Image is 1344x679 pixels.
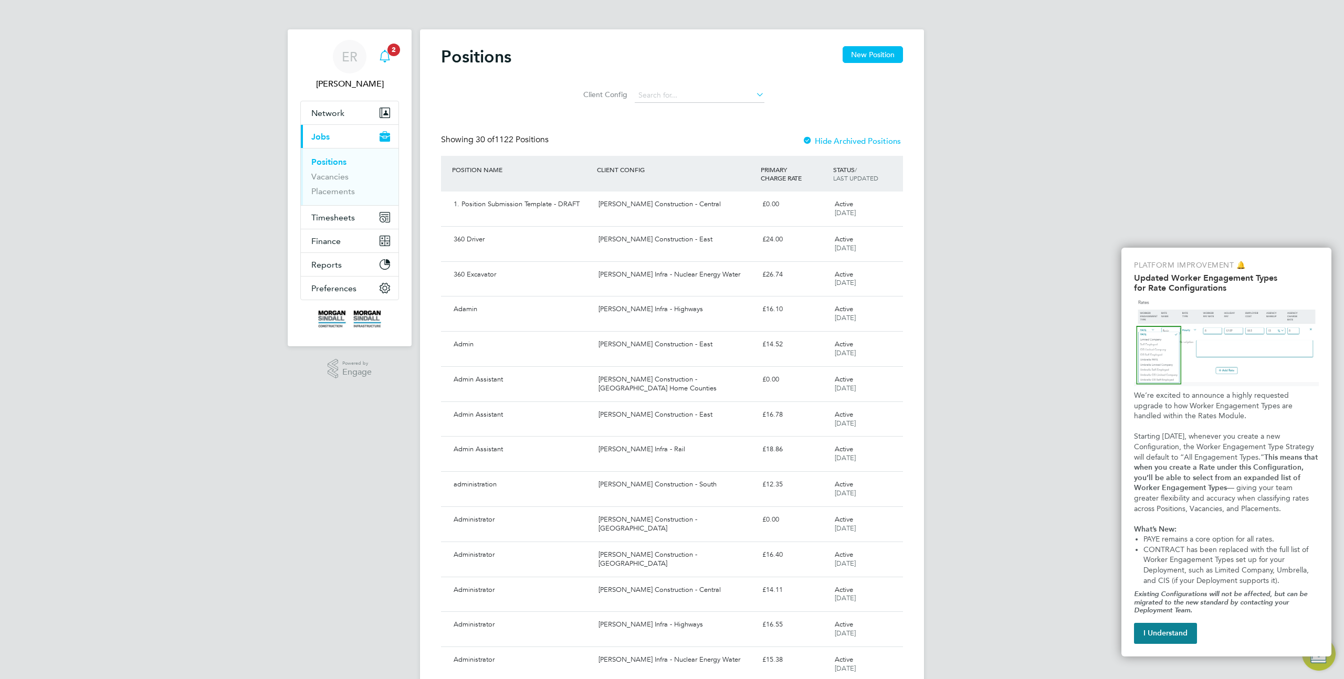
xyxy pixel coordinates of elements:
[441,134,551,145] div: Showing
[758,266,831,283] div: £26.74
[635,88,764,103] input: Search for...
[594,476,758,493] div: [PERSON_NAME] Construction - South
[449,546,594,564] div: Administrator
[843,46,903,63] button: New Position
[594,196,758,213] div: [PERSON_NAME] Construction - Central
[835,524,856,533] span: [DATE]
[311,260,342,270] span: Reports
[449,196,594,213] div: 1. Position Submission Template - DRAFT
[758,546,831,564] div: £16.40
[449,301,594,318] div: Adamin
[342,368,372,377] span: Engage
[835,444,853,453] span: Active
[594,581,758,599] div: [PERSON_NAME] Construction - Central
[311,213,355,222] span: Timesheets
[318,311,381,327] img: morgansindall-logo-retina.png
[449,336,594,353] div: Admin
[758,581,831,599] div: £14.11
[1134,432,1316,461] span: Starting [DATE], whenever you create a new Configuration, the Worker Engagement Type Strategy wil...
[342,359,372,368] span: Powered by
[758,160,831,187] div: PRIMARY CHARGE RATE
[835,339,853,348] span: Active
[835,585,853,594] span: Active
[758,301,831,318] div: £16.10
[758,406,831,423] div: £16.78
[758,371,831,388] div: £0.00
[449,581,594,599] div: Administrator
[476,134,549,145] span: 1122 Positions
[311,236,341,246] span: Finance
[449,371,594,388] div: Admin Assistant
[835,515,853,524] span: Active
[758,616,831,633] div: £16.55
[311,132,330,142] span: Jobs
[311,283,356,293] span: Preferences
[835,655,853,664] span: Active
[1134,390,1319,421] p: We’re excited to announce a highly requested upgrade to how Worker Engagement Types are handled w...
[835,629,856,638] span: [DATE]
[580,90,627,99] label: Client Config
[311,186,355,196] a: Placements
[802,136,901,146] label: Hide Archived Positions
[594,371,758,397] div: [PERSON_NAME] Construction - [GEOGRAPHIC_DATA] Home Counties
[449,160,594,179] div: POSITION NAME
[758,336,831,353] div: £14.52
[594,441,758,458] div: [PERSON_NAME] Infra - Rail
[449,511,594,528] div: Administrator
[758,441,831,458] div: £18.86
[835,384,856,392] span: [DATE]
[594,231,758,248] div: [PERSON_NAME] Construction - East
[758,651,831,669] div: £15.38
[594,266,758,283] div: [PERSON_NAME] Infra - Nuclear Energy Water
[342,50,358,63] span: ER
[449,441,594,458] div: Admin Assistant
[1134,283,1319,293] h2: for Rate Configurations
[835,559,856,568] span: [DATE]
[1134,525,1177,534] strong: What’s New:
[835,278,856,287] span: [DATE]
[449,266,594,283] div: 360 Excavator
[300,78,399,90] span: Evan R
[594,651,758,669] div: [PERSON_NAME] Infra - Nuclear Energy Water
[833,174,878,182] span: LAST UPDATED
[835,208,856,217] span: [DATE]
[594,336,758,353] div: [PERSON_NAME] Construction - East
[1134,590,1309,614] em: Existing Configurations will not be affected, but can be migrated to the new standard by contacti...
[449,231,594,248] div: 360 Driver
[835,348,856,357] span: [DATE]
[1134,623,1197,644] button: I Understand
[835,375,853,384] span: Active
[835,270,853,279] span: Active
[855,165,857,174] span: /
[835,199,853,208] span: Active
[835,620,853,629] span: Active
[835,453,856,462] span: [DATE]
[758,196,831,213] div: £0.00
[758,231,831,248] div: £24.00
[1121,248,1331,656] div: Updated Worker Engagement Type Options
[449,651,594,669] div: Administrator
[835,664,856,673] span: [DATE]
[835,243,856,252] span: [DATE]
[311,157,346,167] a: Positions
[758,511,831,528] div: £0.00
[1134,260,1319,271] p: Platform Improvement 🔔
[387,44,400,56] span: 2
[1143,545,1319,586] li: CONTRACT has been replaced with the full list of Worker Engagement Types set up for your Deployme...
[300,311,399,327] a: Go to home page
[594,616,758,633] div: [PERSON_NAME] Infra - Highways
[1143,534,1319,545] li: PAYE remains a core option for all rates.
[449,406,594,423] div: Admin Assistant
[594,160,758,179] div: CLIENT CONFIG
[758,476,831,493] div: £12.35
[449,476,594,493] div: administration
[311,172,349,182] a: Vacancies
[835,235,853,243] span: Active
[831,160,903,187] div: STATUS
[1134,483,1311,513] span: — giving your team greater flexibility and accuracy when classifying rates across Positions, Vaca...
[835,593,856,602] span: [DATE]
[449,616,594,633] div: Administrator
[441,46,511,67] h2: Positions
[594,406,758,423] div: [PERSON_NAME] Construction - East
[594,301,758,318] div: [PERSON_NAME] Infra - Highways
